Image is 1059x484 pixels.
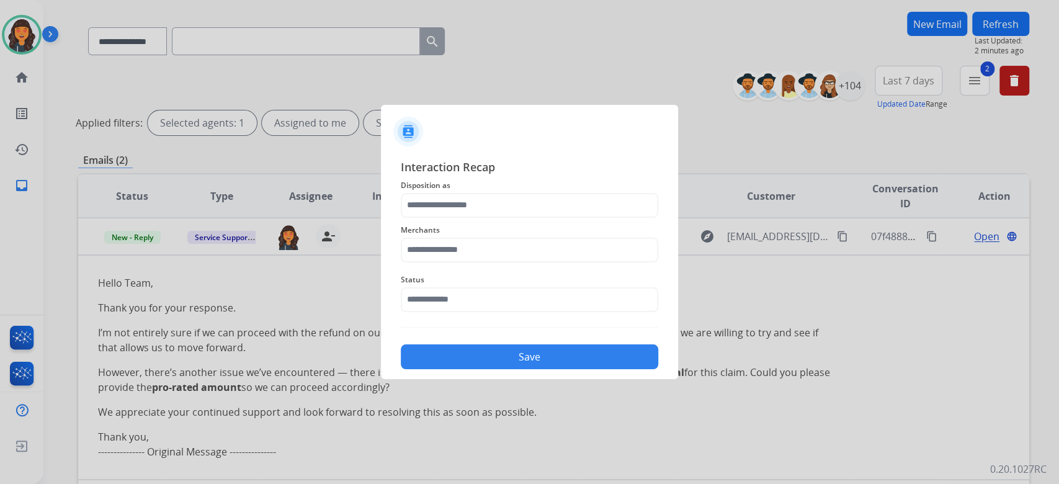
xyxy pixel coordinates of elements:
[401,178,658,193] span: Disposition as
[401,272,658,287] span: Status
[401,158,658,178] span: Interaction Recap
[990,462,1047,477] p: 0.20.1027RC
[401,223,658,238] span: Merchants
[401,344,658,369] button: Save
[393,117,423,146] img: contactIcon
